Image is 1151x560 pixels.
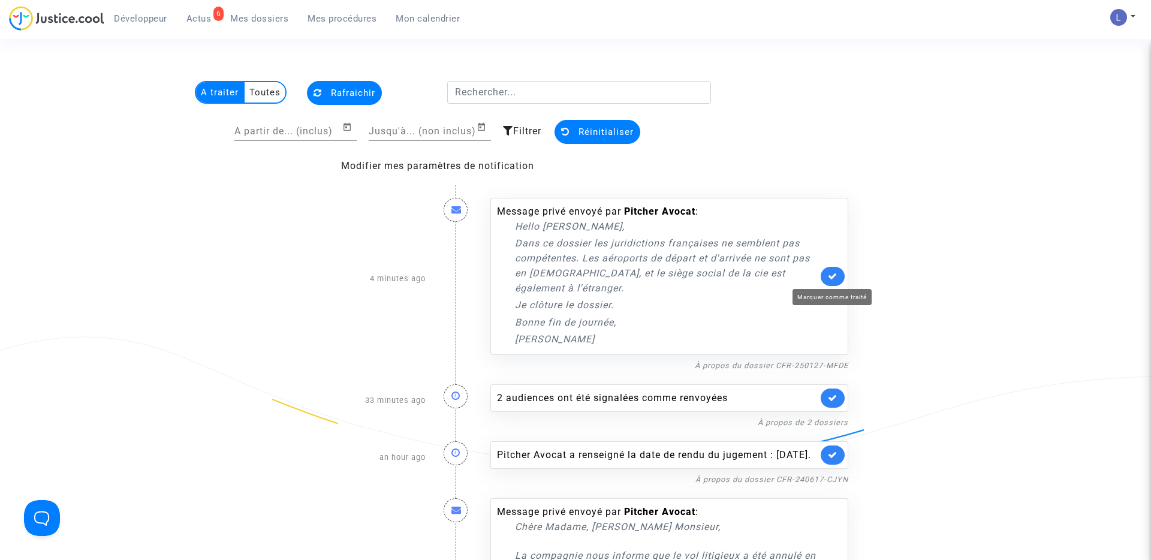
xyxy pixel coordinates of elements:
a: Mes procédures [298,10,386,28]
span: Mes dossiers [230,13,288,24]
p: Je clôture le dossier. [515,297,818,312]
a: Mes dossiers [221,10,298,28]
button: Réinitialiser [555,120,640,144]
div: Message privé envoyé par : [497,204,818,347]
p: [PERSON_NAME] [515,332,818,347]
button: Open calendar [342,120,357,134]
iframe: Help Scout Beacon - Open [24,500,60,536]
span: Filtrer [513,125,541,137]
a: À propos de 2 dossiers [758,418,848,427]
input: Rechercher... [447,81,712,104]
p: Dans ce dossier les juridictions françaises ne semblent pas compétentes. Les aéroports de départ ... [515,236,818,296]
div: 6 [213,7,224,21]
div: an hour ago [294,429,435,486]
img: jc-logo.svg [9,6,104,31]
a: Développeur [104,10,177,28]
a: 6Actus [177,10,221,28]
span: Rafraichir [331,88,375,98]
span: Mon calendrier [396,13,460,24]
p: Bonne fin de journée, [515,315,818,330]
div: Pitcher Avocat a renseigné la date de rendu du jugement : [DATE]. [497,448,818,462]
img: AATXAJzI13CaqkJmx-MOQUbNyDE09GJ9dorwRvFSQZdH=s96-c [1110,9,1127,26]
div: 4 minutes ago [294,186,435,372]
button: Open calendar [477,120,491,134]
div: 33 minutes ago [294,372,435,429]
span: Développeur [114,13,167,24]
button: Rafraichir [307,81,382,105]
div: 2 audiences ont été signalées comme renvoyées [497,391,818,405]
multi-toggle-item: Toutes [245,82,285,103]
span: Réinitialiser [578,127,634,137]
a: Mon calendrier [386,10,469,28]
a: À propos du dossier CFR-250127-MFDE [695,361,848,370]
a: Modifier mes paramètres de notification [341,160,534,171]
b: Pitcher Avocat [624,506,695,517]
span: Mes procédures [308,13,376,24]
span: Actus [186,13,212,24]
p: Chère Madame, [PERSON_NAME] Monsieur, [515,519,818,534]
b: Pitcher Avocat [624,206,695,217]
p: Hello [PERSON_NAME], [515,219,818,234]
a: À propos du dossier CFR-240617-CJYN [695,475,848,484]
multi-toggle-item: A traiter [196,82,245,103]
